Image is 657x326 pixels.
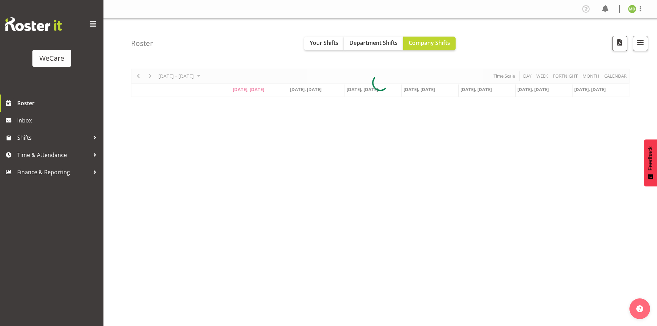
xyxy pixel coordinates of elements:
[304,37,344,50] button: Your Shifts
[612,36,627,51] button: Download a PDF of the roster according to the set date range.
[17,132,90,143] span: Shifts
[310,39,338,47] span: Your Shifts
[344,37,403,50] button: Department Shifts
[349,39,398,47] span: Department Shifts
[17,115,100,126] span: Inbox
[403,37,456,50] button: Company Shifts
[633,36,648,51] button: Filter Shifts
[644,139,657,186] button: Feedback - Show survey
[17,98,100,108] span: Roster
[409,39,450,47] span: Company Shifts
[131,39,153,47] h4: Roster
[647,146,654,170] span: Feedback
[39,53,64,63] div: WeCare
[17,167,90,177] span: Finance & Reporting
[636,305,643,312] img: help-xxl-2.png
[17,150,90,160] span: Time & Attendance
[5,17,62,31] img: Rosterit website logo
[628,5,636,13] img: marie-claire-dickson-bakker11590.jpg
